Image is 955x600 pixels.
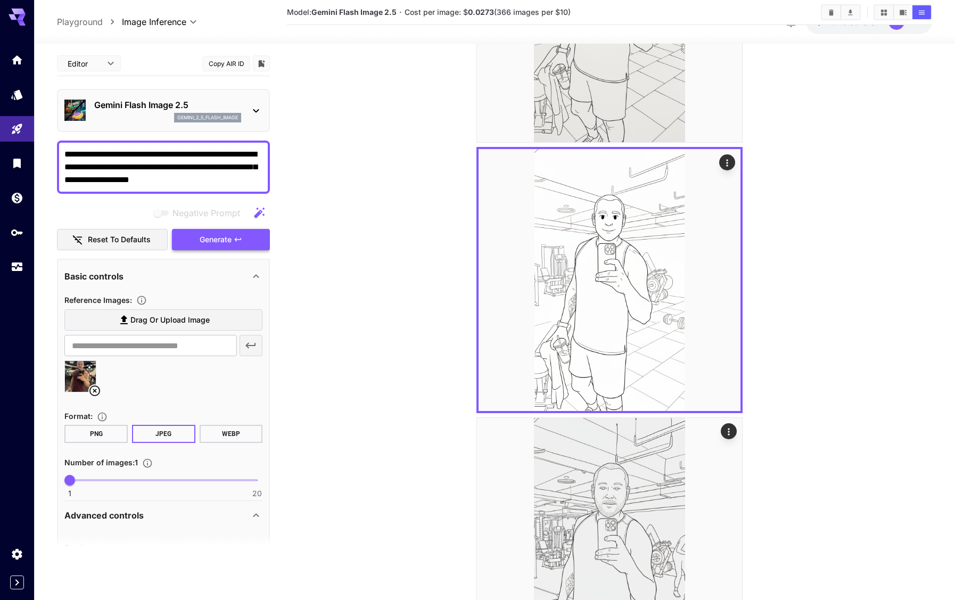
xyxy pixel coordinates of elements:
button: Show images in grid view [875,5,893,19]
button: Expand sidebar [10,576,24,589]
span: 1 [68,488,71,499]
div: Clear ImagesDownload All [821,4,861,20]
button: Download All [841,5,860,19]
span: credits left [843,18,880,27]
img: 2Q== [479,149,740,411]
button: Choose the file format for the output image. [93,412,112,422]
span: Image Inference [122,15,186,28]
div: API Keys [11,226,23,239]
p: · [399,6,402,19]
span: Negative prompts are not compatible with the selected model. [151,206,249,219]
nav: breadcrumb [57,15,122,28]
div: Basic controls [64,264,262,289]
div: Actions [719,154,735,170]
p: gemini_2_5_flash_image [177,114,238,121]
button: Show images in video view [894,5,912,19]
button: Copy AIR ID [202,56,250,71]
label: Drag or upload image [64,309,262,331]
button: Reset to defaults [57,229,168,251]
button: Specify how many images to generate in a single request. Each image generation will be charged se... [138,458,157,469]
div: Gemini Flash Image 2.5gemini_2_5_flash_image [64,94,262,127]
span: Model: [287,7,397,17]
span: Generate [200,233,232,246]
button: WEBP [200,425,263,443]
button: Show images in list view [912,5,931,19]
a: Playground [57,15,103,28]
span: Format : [64,412,93,421]
button: JPEG [132,425,195,443]
div: Playground [11,122,23,136]
button: Upload a reference image to guide the result. This is needed for Image-to-Image or Inpainting. Su... [132,295,151,306]
b: 0.0273 [468,7,494,17]
div: Home [11,53,23,67]
button: Generate [172,229,270,251]
b: Gemini Flash Image 2.5 [311,7,397,17]
div: Library [11,157,23,170]
span: $47.37 [817,18,843,27]
p: Advanced controls [64,509,144,522]
span: Editor [68,58,101,69]
button: Add to library [257,57,266,70]
span: Drag or upload image [130,314,210,327]
span: Negative Prompt [172,207,240,219]
div: Usage [11,260,23,274]
div: Wallet [11,191,23,204]
p: Basic controls [64,270,124,283]
div: Models [11,88,23,101]
span: Cost per image: $ (366 images per $10) [405,7,571,17]
span: Number of images : 1 [64,458,138,467]
span: 20 [252,488,262,499]
span: Reference Images : [64,295,132,305]
div: Advanced controls [64,528,262,578]
p: Gemini Flash Image 2.5 [94,98,241,111]
div: Advanced controls [64,503,262,528]
button: Clear Images [822,5,841,19]
button: PNG [64,425,128,443]
div: Show images in grid viewShow images in video viewShow images in list view [874,4,932,20]
div: Settings [11,547,23,561]
div: Actions [721,423,737,439]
